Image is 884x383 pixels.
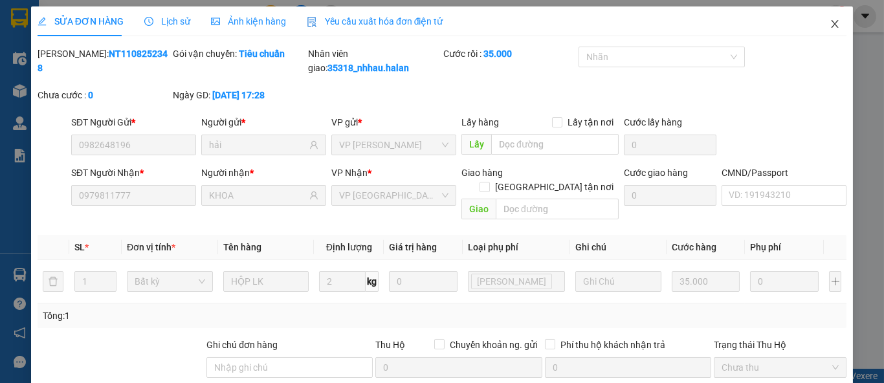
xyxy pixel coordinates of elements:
div: Chưa cước : [38,88,170,102]
span: user [309,191,318,200]
span: Định lượng [326,242,372,252]
span: Lịch sử [144,16,190,27]
button: plus [829,271,841,292]
div: SĐT Người Gửi [71,115,196,129]
input: Cước lấy hàng [624,135,716,155]
b: 35318_nhhau.halan [327,63,409,73]
b: 0 [88,90,93,100]
input: Dọc đường [496,199,619,219]
span: Phí thu hộ khách nhận trả [555,338,670,352]
span: Chuyển khoản ng. gửi [445,338,542,352]
th: Loại phụ phí [463,235,570,260]
input: Ghi chú đơn hàng [206,357,373,378]
div: Gói vận chuyển: [173,47,305,61]
span: Lấy tận nơi [562,115,619,129]
span: Giá trị hàng [389,242,437,252]
button: delete [43,271,63,292]
span: VP Bắc Sơn [339,186,448,205]
span: Phụ phí [750,242,781,252]
input: Dọc đường [491,134,619,155]
th: Ghi chú [570,235,667,260]
label: Cước lấy hàng [624,117,682,127]
input: 0 [389,271,458,292]
span: edit [38,17,47,26]
span: Tên hàng [223,242,261,252]
input: Tên người nhận [209,188,307,202]
span: Ảnh kiện hàng [211,16,286,27]
div: CMND/Passport [722,166,846,180]
div: Tổng: 1 [43,309,342,323]
div: SĐT Người Nhận [71,166,196,180]
span: Lấy [461,134,491,155]
span: Giao hàng [461,168,503,178]
b: Tiêu chuẩn [239,49,285,59]
span: close [830,19,840,29]
div: Nhân viên giao: [308,47,441,75]
label: Cước giao hàng [624,168,688,178]
span: VP Nguyễn Trãi [339,135,448,155]
span: Lưu kho [471,274,552,289]
input: 0 [672,271,740,292]
span: user [309,140,318,149]
span: [GEOGRAPHIC_DATA] tận nơi [490,180,619,194]
input: Tên người gửi [209,138,307,152]
div: Người gửi [201,115,326,129]
span: clock-circle [144,17,153,26]
input: VD: Bàn, Ghế [223,271,309,292]
div: Cước rồi : [443,47,576,61]
span: Cước hàng [672,242,716,252]
span: Bất kỳ [135,272,205,291]
span: Đơn vị tính [127,242,175,252]
div: Ngày GD: [173,88,305,102]
span: SL [74,242,85,252]
b: [DATE] 17:28 [212,90,265,100]
span: SỬA ĐƠN HÀNG [38,16,124,27]
span: Yêu cầu xuất hóa đơn điện tử [307,16,443,27]
b: 35.000 [483,49,512,59]
span: Chưa thu [722,358,839,377]
button: Close [817,6,853,43]
input: Ghi Chú [575,271,661,292]
div: Người nhận [201,166,326,180]
span: Giao [461,199,496,219]
span: VP Nhận [331,168,368,178]
div: Trạng thái Thu Hộ [714,338,846,352]
img: icon [307,17,317,27]
span: Thu Hộ [375,340,405,350]
span: picture [211,17,220,26]
span: [PERSON_NAME] [477,274,546,289]
div: VP gửi [331,115,456,129]
input: Cước giao hàng [624,185,716,206]
span: kg [366,271,379,292]
label: Ghi chú đơn hàng [206,340,278,350]
div: [PERSON_NAME]: [38,47,170,75]
span: Lấy hàng [461,117,499,127]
